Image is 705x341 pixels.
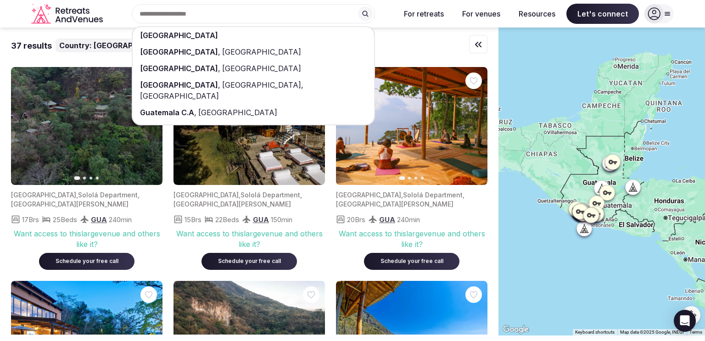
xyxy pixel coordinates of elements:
[140,47,218,56] span: [GEOGRAPHIC_DATA]
[674,310,696,332] div: Open Intercom Messenger
[401,191,403,199] span: ,
[78,191,138,199] span: Sololá Department
[90,177,92,179] button: Go to slide 3
[39,256,134,265] a: Schedule your free call
[133,44,374,60] div: ,
[336,200,453,208] span: [GEOGRAPHIC_DATA][PERSON_NAME]
[414,177,417,179] button: Go to slide 3
[575,329,615,335] button: Keyboard shortcuts
[682,306,700,324] button: Map camera controls
[336,191,401,199] span: [GEOGRAPHIC_DATA]
[11,67,162,185] img: Featured image for venue
[689,330,702,335] a: Terms (opens in new tab)
[463,191,464,199] span: ,
[173,67,325,185] img: Featured image for venue
[173,191,239,199] span: [GEOGRAPHIC_DATA]
[501,324,531,335] a: Open this area in Google Maps (opens a new window)
[76,191,78,199] span: ,
[375,257,448,265] div: Schedule your free call
[59,40,92,50] span: Country:
[138,191,140,199] span: ,
[140,108,194,117] span: Guatemala C.A
[185,215,201,224] span: 15 Brs
[91,215,107,224] span: GUA
[300,191,302,199] span: ,
[74,176,80,180] button: Go to slide 1
[455,4,508,24] button: For venues
[22,215,39,224] span: 17 Brs
[11,40,52,51] div: 37 results
[397,4,451,24] button: For retreats
[140,64,218,73] span: [GEOGRAPHIC_DATA]
[399,176,405,180] button: Go to slide 1
[271,215,292,224] span: 150 min
[133,77,374,104] div: ,
[220,64,301,73] span: [GEOGRAPHIC_DATA]
[421,177,424,179] button: Go to slide 4
[220,47,301,56] span: [GEOGRAPHIC_DATA]
[347,215,365,224] span: 20 Brs
[379,215,395,224] span: GUA
[96,177,99,179] button: Go to slide 4
[511,4,563,24] button: Resources
[501,324,531,335] img: Google
[11,200,129,208] span: [GEOGRAPHIC_DATA][PERSON_NAME]
[566,4,639,24] span: Let's connect
[620,330,684,335] span: Map data ©2025 Google, INEGI
[173,200,291,208] span: [GEOGRAPHIC_DATA][PERSON_NAME]
[140,31,218,40] span: [GEOGRAPHIC_DATA]
[140,80,218,89] span: [GEOGRAPHIC_DATA]
[364,256,459,265] a: Schedule your free call
[215,215,239,224] span: 22 Beds
[408,177,411,179] button: Go to slide 2
[83,177,86,179] button: Go to slide 2
[213,257,286,265] div: Schedule your free call
[109,215,132,224] span: 240 min
[397,215,420,224] span: 240 min
[239,191,241,199] span: ,
[133,104,374,121] div: ,
[336,67,487,185] img: Featured image for venue
[403,191,463,199] span: Sololá Department
[11,229,162,249] div: Want access to this large venue and others like it?
[50,257,123,265] div: Schedule your free call
[140,80,303,101] span: [GEOGRAPHIC_DATA], [GEOGRAPHIC_DATA]
[336,229,487,249] div: Want access to this large venue and others like it?
[201,256,297,265] a: Schedule your free call
[31,4,105,24] a: Visit the homepage
[133,60,374,77] div: ,
[196,108,277,117] span: [GEOGRAPHIC_DATA]
[11,191,76,199] span: [GEOGRAPHIC_DATA]
[31,4,105,24] svg: Retreats and Venues company logo
[53,215,77,224] span: 25 Beds
[94,40,173,50] span: [GEOGRAPHIC_DATA]
[253,215,269,224] span: GUA
[241,191,300,199] span: Sololá Department
[173,229,325,249] div: Want access to this large venue and others like it?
